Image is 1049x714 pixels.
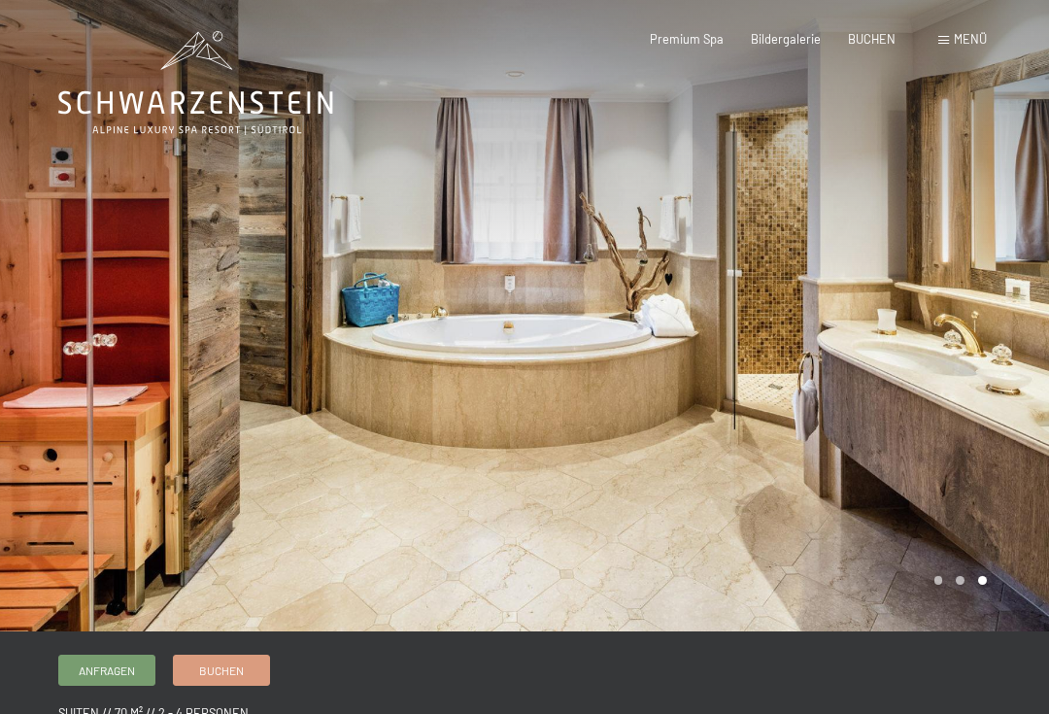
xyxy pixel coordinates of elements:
[199,663,244,679] span: Buchen
[650,31,724,47] a: Premium Spa
[954,31,987,47] span: Menü
[79,663,135,679] span: Anfragen
[59,656,154,685] a: Anfragen
[751,31,821,47] a: Bildergalerie
[174,656,269,685] a: Buchen
[848,31,896,47] a: BUCHEN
